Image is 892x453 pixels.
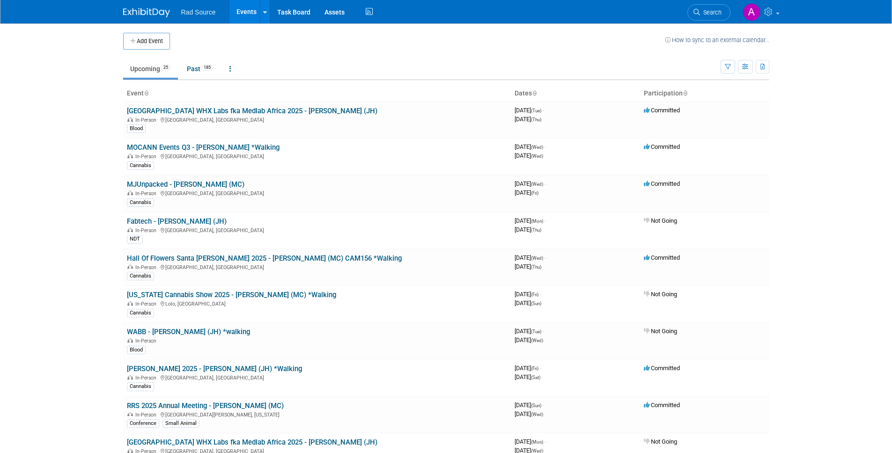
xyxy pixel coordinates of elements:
span: (Thu) [531,227,541,233]
div: NDT [127,235,143,243]
span: In-Person [135,153,159,160]
span: [DATE] [515,373,540,380]
span: Rad Source [181,8,216,16]
span: - [543,107,544,114]
div: Cannabis [127,161,154,170]
span: Committed [644,180,680,187]
img: Armando Arellano [743,3,760,21]
span: [DATE] [515,263,541,270]
span: Committed [644,365,680,372]
div: [GEOGRAPHIC_DATA], [GEOGRAPHIC_DATA] [127,263,507,270]
span: (Fri) [531,366,538,371]
span: - [545,217,546,224]
span: [DATE] [515,116,541,123]
div: Small Animal [162,419,199,428]
div: Cannabis [127,309,154,317]
img: In-Person Event [127,448,133,453]
img: In-Person Event [127,338,133,343]
span: [DATE] [515,336,543,343]
span: [DATE] [515,365,541,372]
span: [DATE] [515,107,544,114]
span: 185 [201,64,214,71]
a: RRS 2025 Annual Meeting - [PERSON_NAME] (MC) [127,402,284,410]
span: In-Person [135,117,159,123]
span: (Wed) [531,145,543,150]
img: In-Person Event [127,227,133,232]
span: In-Person [135,375,159,381]
span: Committed [644,254,680,261]
a: [GEOGRAPHIC_DATA] WHX Labs fka Medlab Africa 2025 - [PERSON_NAME] (JH) [127,107,377,115]
span: (Sat) [531,375,540,380]
span: Committed [644,143,680,150]
span: - [545,438,546,445]
a: Fabtech - [PERSON_NAME] (JH) [127,217,227,226]
div: [GEOGRAPHIC_DATA], [GEOGRAPHIC_DATA] [127,373,507,381]
span: - [540,365,541,372]
span: (Thu) [531,117,541,122]
span: Not Going [644,291,677,298]
span: 25 [161,64,171,71]
div: [GEOGRAPHIC_DATA], [GEOGRAPHIC_DATA] [127,152,507,160]
div: Lolo, [GEOGRAPHIC_DATA] [127,300,507,307]
span: [DATE] [515,328,544,335]
span: Not Going [644,438,677,445]
img: In-Person Event [127,190,133,195]
span: (Sun) [531,403,541,408]
a: Sort by Start Date [532,89,537,97]
span: Committed [644,107,680,114]
span: [DATE] [515,254,546,261]
div: Cannabis [127,272,154,280]
a: MOCANN Events Q3 - [PERSON_NAME] *Walking [127,143,280,152]
span: (Mon) [531,439,543,445]
span: (Tue) [531,329,541,334]
span: - [540,291,541,298]
span: (Sun) [531,301,541,306]
span: Not Going [644,328,677,335]
th: Participation [640,86,769,102]
span: (Thu) [531,264,541,270]
a: Search [687,4,730,21]
span: (Wed) [531,256,543,261]
span: In-Person [135,264,159,270]
a: [GEOGRAPHIC_DATA] WHX Labs fka Medlab Africa 2025 - [PERSON_NAME] (JH) [127,438,377,446]
a: Hall Of Flowers Santa [PERSON_NAME] 2025 - [PERSON_NAME] (MC) CAM156 *Walking [127,254,402,263]
a: Sort by Event Name [144,89,148,97]
img: In-Person Event [127,301,133,306]
span: (Wed) [531,338,543,343]
span: - [545,254,546,261]
div: [GEOGRAPHIC_DATA], [GEOGRAPHIC_DATA] [127,226,507,234]
a: Past185 [180,60,221,78]
span: (Wed) [531,182,543,187]
img: ExhibitDay [123,8,170,17]
span: (Wed) [531,412,543,417]
th: Event [123,86,511,102]
div: Conference [127,419,159,428]
div: Cannabis [127,198,154,207]
span: Committed [644,402,680,409]
span: [DATE] [515,410,543,417]
div: Blood [127,346,146,354]
span: [DATE] [515,217,546,224]
span: (Fri) [531,292,538,297]
span: [DATE] [515,438,546,445]
span: [DATE] [515,300,541,307]
span: - [543,328,544,335]
span: [DATE] [515,152,543,159]
a: MJUnpacked - [PERSON_NAME] (MC) [127,180,244,189]
span: (Mon) [531,219,543,224]
span: In-Person [135,412,159,418]
span: - [545,180,546,187]
span: In-Person [135,190,159,197]
span: [DATE] [515,189,538,196]
div: [GEOGRAPHIC_DATA][PERSON_NAME], [US_STATE] [127,410,507,418]
span: [DATE] [515,226,541,233]
div: [GEOGRAPHIC_DATA], [GEOGRAPHIC_DATA] [127,189,507,197]
a: WABB - [PERSON_NAME] (JH) *walking [127,328,250,336]
div: [GEOGRAPHIC_DATA], [GEOGRAPHIC_DATA] [127,116,507,123]
span: In-Person [135,338,159,344]
a: Upcoming25 [123,60,178,78]
div: Blood [127,124,146,133]
span: [DATE] [515,180,546,187]
span: Not Going [644,217,677,224]
span: [DATE] [515,402,544,409]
